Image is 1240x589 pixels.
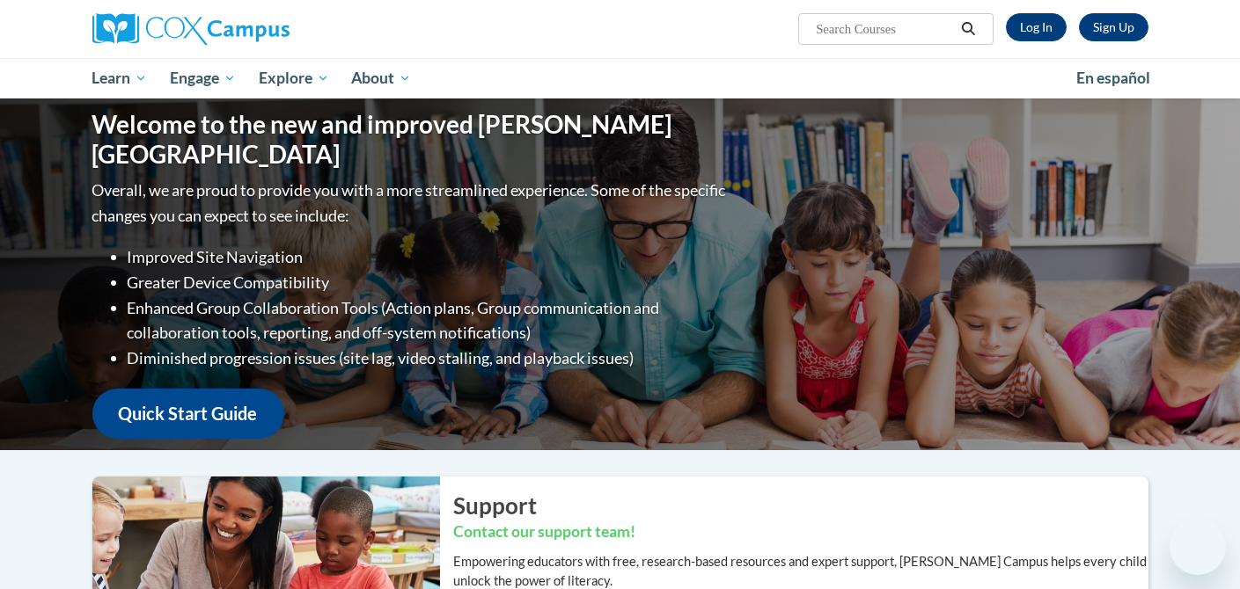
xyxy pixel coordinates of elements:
li: Improved Site Navigation [128,244,730,270]
a: Log In [1006,13,1067,41]
li: Greater Device Compatibility [128,270,730,295]
a: Learn [81,58,159,98]
span: Learn [92,68,147,89]
a: Cox Campus [92,13,427,45]
p: Overall, we are proud to provide you with a more streamlined experience. Some of the specific cha... [92,178,730,229]
a: En español [1065,60,1162,97]
iframe: Button to launch messaging window [1170,519,1226,575]
li: Diminished progression issues (site lag, video stalling, and playback issues) [128,345,730,371]
li: Enhanced Group Collaboration Tools (Action plans, Group communication and collaboration tools, re... [128,295,730,346]
input: Search Courses [814,18,955,40]
a: Engage [158,58,247,98]
h2: Support [453,490,1148,521]
h3: Contact our support team! [453,521,1148,543]
img: Cox Campus [92,13,290,45]
div: Main menu [66,58,1175,98]
span: En español [1076,69,1150,87]
a: Register [1079,13,1148,41]
button: Search [955,18,981,40]
span: Engage [170,68,236,89]
span: Explore [259,68,329,89]
a: Quick Start Guide [92,389,284,439]
h1: Welcome to the new and improved [PERSON_NAME][GEOGRAPHIC_DATA] [92,110,730,169]
span: About [351,68,411,89]
a: Explore [247,58,341,98]
a: About [340,58,422,98]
